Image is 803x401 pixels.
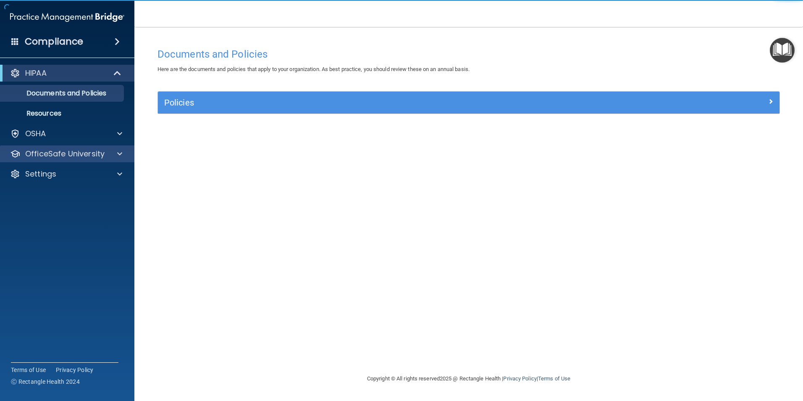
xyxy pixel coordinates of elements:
div: Copyright © All rights reserved 2025 @ Rectangle Health | | [315,365,622,392]
h4: Documents and Policies [157,49,780,60]
h4: Compliance [25,36,83,47]
a: Terms of Use [11,366,46,374]
a: Policies [164,96,773,109]
iframe: Drift Widget Chat Controller [658,341,793,375]
a: Privacy Policy [503,375,536,382]
p: HIPAA [25,68,47,78]
p: Documents and Policies [5,89,120,98]
a: OfficeSafe University [10,149,122,159]
p: OfficeSafe University [25,149,105,159]
p: Resources [5,109,120,118]
a: Terms of Use [538,375,570,382]
a: Settings [10,169,122,179]
p: OSHA [25,129,46,139]
a: HIPAA [10,68,122,78]
p: Settings [25,169,56,179]
a: OSHA [10,129,122,139]
button: Open Resource Center [770,38,795,63]
span: Here are the documents and policies that apply to your organization. As best practice, you should... [157,66,470,72]
h5: Policies [164,98,618,107]
span: Ⓒ Rectangle Health 2024 [11,377,80,386]
img: PMB logo [10,9,124,26]
a: Privacy Policy [56,366,94,374]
